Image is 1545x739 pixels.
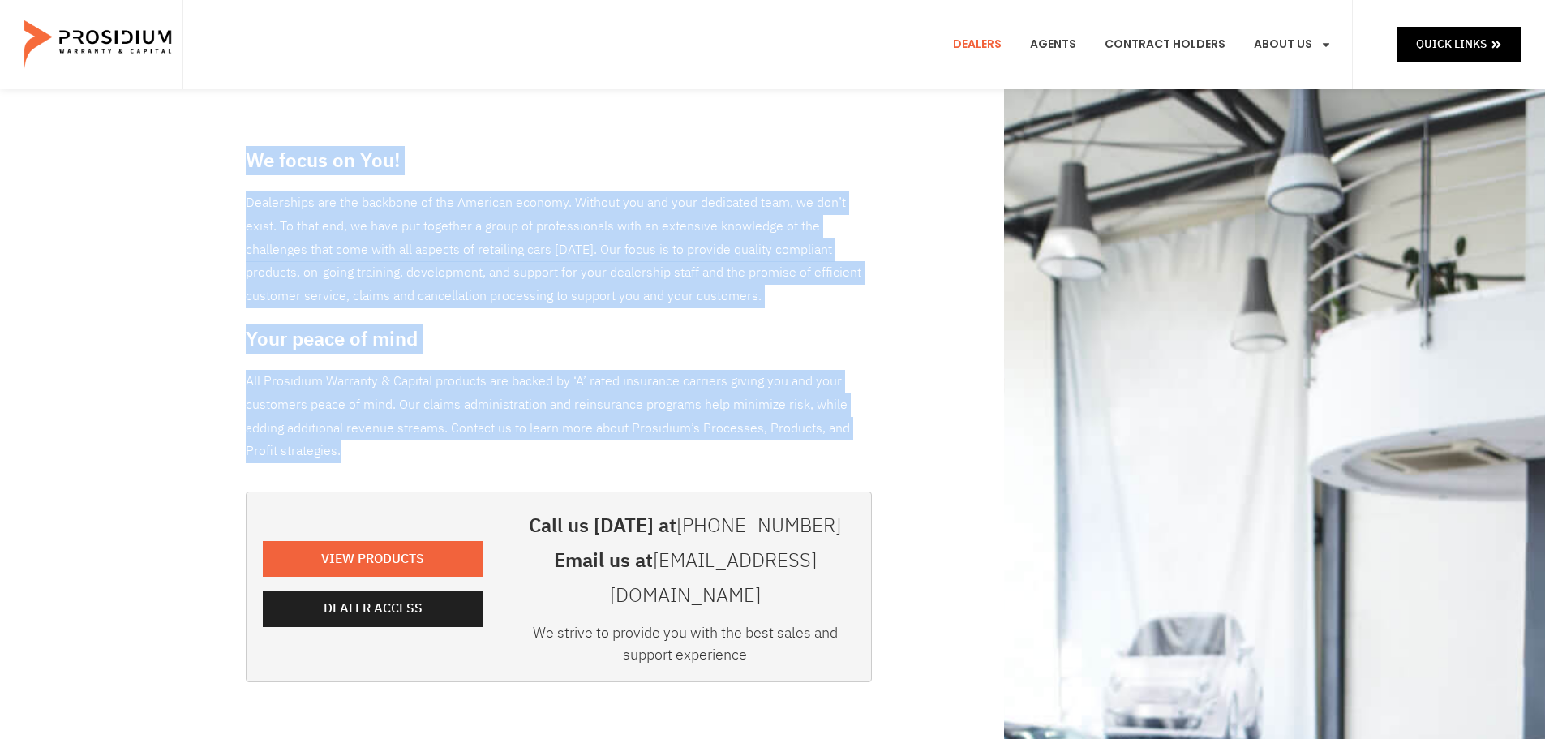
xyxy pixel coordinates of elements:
[1092,15,1238,75] a: Contract Holders
[246,191,872,308] div: Dealerships are the backbone of the American economy. Without you and your dedicated team, we don...
[1397,27,1521,62] a: Quick Links
[1416,34,1487,54] span: Quick Links
[246,370,872,463] p: All Prosidium Warranty & Capital products are backed by ‘A’ rated insurance carriers giving you a...
[263,541,483,578] a: View Products
[516,544,855,613] h3: Email us at
[246,146,872,175] h3: We focus on You!
[321,548,424,571] span: View Products
[676,511,841,540] a: [PHONE_NUMBER]
[313,2,364,14] span: Last Name
[941,15,1014,75] a: Dealers
[246,324,872,354] h3: Your peace of mind
[610,546,817,610] a: [EMAIL_ADDRESS][DOMAIN_NAME]
[516,509,855,544] h3: Call us [DATE] at
[263,591,483,627] a: Dealer Access
[1018,15,1088,75] a: Agents
[516,621,855,673] div: We strive to provide you with the best sales and support experience
[1242,15,1344,75] a: About Us
[941,15,1344,75] nav: Menu
[324,597,423,621] span: Dealer Access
